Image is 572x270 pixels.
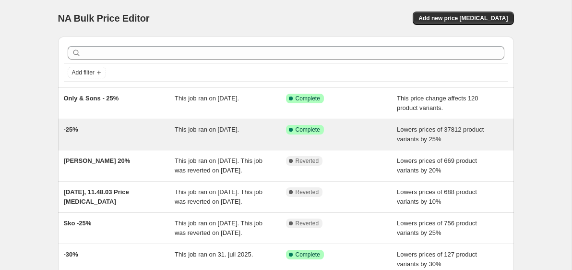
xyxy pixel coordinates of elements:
span: Reverted [296,188,319,196]
span: Reverted [296,157,319,165]
span: This job ran on [DATE]. [175,95,239,102]
span: [PERSON_NAME] 20% [64,157,131,164]
span: [DATE], 11.48.03 Price [MEDICAL_DATA] [64,188,129,205]
span: Lowers prices of 688 product variants by 10% [397,188,477,205]
span: NA Bulk Price Editor [58,13,150,24]
span: Complete [296,95,320,102]
span: -30% [64,251,78,258]
span: Lowers prices of 756 product variants by 25% [397,220,477,236]
button: Add filter [68,67,106,78]
span: Add new price [MEDICAL_DATA] [418,14,508,22]
span: Lowers prices of 127 product variants by 30% [397,251,477,268]
span: This job ran on 31. juli 2025. [175,251,253,258]
span: This price change affects 120 product variants. [397,95,478,111]
span: This job ran on [DATE]. This job was reverted on [DATE]. [175,220,262,236]
span: Add filter [72,69,95,76]
span: Only & Sons - 25% [64,95,119,102]
span: Complete [296,251,320,258]
button: Add new price [MEDICAL_DATA] [413,12,513,25]
span: This job ran on [DATE]. This job was reverted on [DATE]. [175,157,262,174]
span: This job ran on [DATE]. This job was reverted on [DATE]. [175,188,262,205]
span: This job ran on [DATE]. [175,126,239,133]
span: Sko -25% [64,220,92,227]
span: Reverted [296,220,319,227]
span: -25% [64,126,78,133]
span: Lowers prices of 669 product variants by 20% [397,157,477,174]
span: Complete [296,126,320,134]
span: Lowers prices of 37812 product variants by 25% [397,126,484,143]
